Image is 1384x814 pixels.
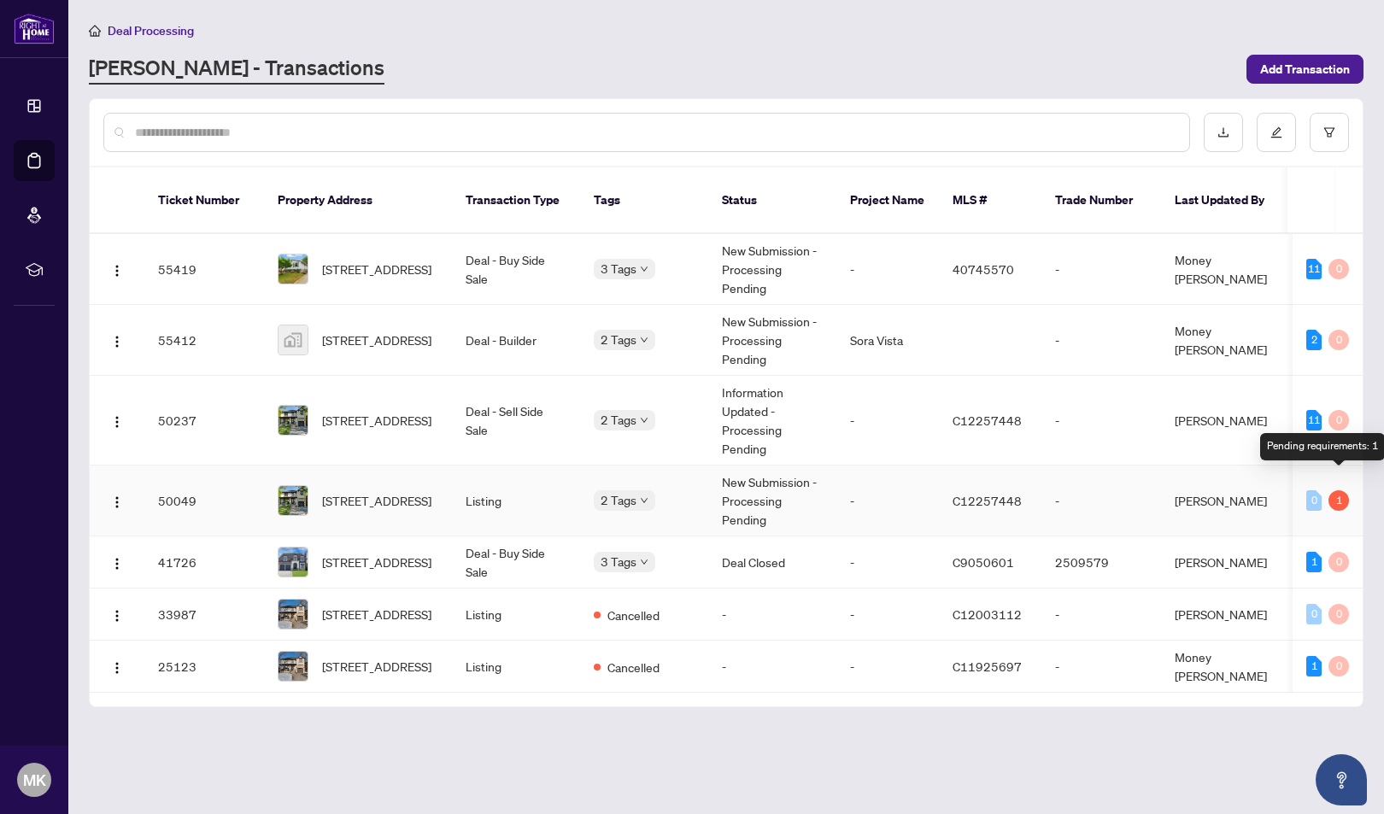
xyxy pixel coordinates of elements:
[279,548,308,577] img: thumbnail-img
[1257,113,1296,152] button: edit
[607,606,660,624] span: Cancelled
[1306,410,1322,430] div: 11
[322,260,431,278] span: [STREET_ADDRESS]
[953,413,1022,428] span: C12257448
[1328,656,1349,676] div: 0
[108,23,194,38] span: Deal Processing
[1328,604,1349,624] div: 0
[601,490,636,510] span: 2 Tags
[708,589,836,641] td: -
[1041,376,1161,466] td: -
[1204,113,1243,152] button: download
[144,536,264,589] td: 41726
[1316,754,1367,805] button: Open asap
[953,606,1022,622] span: C12003112
[110,661,124,675] img: Logo
[1161,234,1289,305] td: Money [PERSON_NAME]
[452,234,580,305] td: Deal - Buy Side Sale
[708,466,836,536] td: New Submission - Processing Pending
[1217,126,1229,138] span: download
[708,641,836,693] td: -
[607,658,660,676] span: Cancelled
[640,336,648,344] span: down
[144,589,264,641] td: 33987
[89,25,101,37] span: home
[836,234,939,305] td: -
[103,653,131,680] button: Logo
[601,330,636,349] span: 2 Tags
[452,641,580,693] td: Listing
[836,536,939,589] td: -
[103,255,131,283] button: Logo
[953,261,1014,277] span: 40745570
[953,659,1022,674] span: C11925697
[144,466,264,536] td: 50049
[640,558,648,566] span: down
[452,466,580,536] td: Listing
[1328,410,1349,430] div: 0
[14,13,55,44] img: logo
[708,305,836,376] td: New Submission - Processing Pending
[601,552,636,571] span: 3 Tags
[144,376,264,466] td: 50237
[144,641,264,693] td: 25123
[103,487,131,514] button: Logo
[110,335,124,348] img: Logo
[1306,490,1322,511] div: 0
[144,167,264,234] th: Ticket Number
[1306,656,1322,676] div: 1
[103,600,131,628] button: Logo
[1161,641,1289,693] td: Money [PERSON_NAME]
[640,416,648,425] span: down
[1328,330,1349,350] div: 0
[953,493,1022,508] span: C12257448
[452,376,580,466] td: Deal - Sell Side Sale
[1041,641,1161,693] td: -
[1323,126,1335,138] span: filter
[708,167,836,234] th: Status
[103,548,131,576] button: Logo
[103,326,131,354] button: Logo
[452,589,580,641] td: Listing
[1328,490,1349,511] div: 1
[103,407,131,434] button: Logo
[144,234,264,305] td: 55419
[1041,167,1161,234] th: Trade Number
[708,234,836,305] td: New Submission - Processing Pending
[1161,376,1289,466] td: [PERSON_NAME]
[1306,604,1322,624] div: 0
[279,600,308,629] img: thumbnail-img
[708,376,836,466] td: Information Updated - Processing Pending
[279,325,308,354] img: thumbnail-img
[322,657,431,676] span: [STREET_ADDRESS]
[322,491,431,510] span: [STREET_ADDRESS]
[110,495,124,509] img: Logo
[279,255,308,284] img: thumbnail-img
[953,554,1014,570] span: C9050601
[23,768,46,792] span: MK
[1041,589,1161,641] td: -
[1306,259,1322,279] div: 11
[1161,466,1289,536] td: [PERSON_NAME]
[144,305,264,376] td: 55412
[1270,126,1282,138] span: edit
[1161,305,1289,376] td: Money [PERSON_NAME]
[110,557,124,571] img: Logo
[110,609,124,623] img: Logo
[1041,536,1161,589] td: 2509579
[708,536,836,589] td: Deal Closed
[836,167,939,234] th: Project Name
[1161,536,1289,589] td: [PERSON_NAME]
[1310,113,1349,152] button: filter
[640,496,648,505] span: down
[1041,466,1161,536] td: -
[110,264,124,278] img: Logo
[1260,56,1350,83] span: Add Transaction
[836,305,939,376] td: Sora Vista
[279,652,308,681] img: thumbnail-img
[264,167,452,234] th: Property Address
[322,331,431,349] span: [STREET_ADDRESS]
[279,406,308,435] img: thumbnail-img
[279,486,308,515] img: thumbnail-img
[110,415,124,429] img: Logo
